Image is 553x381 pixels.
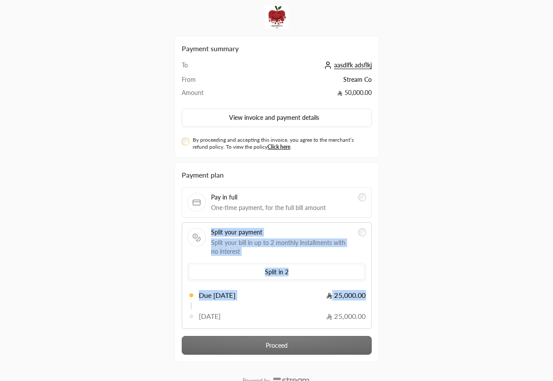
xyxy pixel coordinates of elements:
td: Stream Co [240,75,372,88]
td: Amount [182,88,240,101]
a: Click here [268,143,290,150]
img: Company Logo [265,5,289,29]
span: Pay in full [211,193,353,202]
span: 25,000.00 [326,290,366,301]
td: 50,000.00 [240,88,372,101]
span: Split your bill in up to 2 monthly installments with no interest [211,238,353,256]
button: View invoice and payment details [182,108,372,127]
td: To [182,61,240,75]
input: Split your paymentSplit your bill in up to 2 monthly installments with no interest [358,228,366,236]
h2: Payment summary [182,43,372,54]
input: Pay in fullOne-time payment, for the full bill amount [358,193,366,201]
span: 25,000.00 [326,311,366,322]
td: From [182,75,240,88]
span: Due [DATE] [199,290,236,301]
label: By proceeding and accepting this invoice, you agree to the merchant’s refund policy. To view the ... [193,136,368,150]
span: Split in 2 [265,268,289,276]
span: [DATE] [199,311,221,322]
a: aasdlfk adsflkj [322,61,372,69]
span: One-time payment, for the full bill amount [211,203,353,212]
span: aasdlfk adsflkj [334,61,372,69]
div: Payment plan [182,170,372,180]
span: Split your payment [211,228,353,237]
